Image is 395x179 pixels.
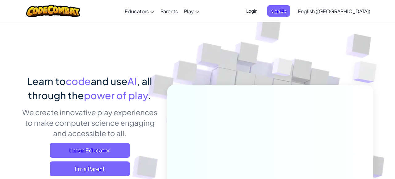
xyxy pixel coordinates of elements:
[295,3,373,19] a: English ([GEOGRAPHIC_DATA])
[84,89,148,101] span: power of play
[27,75,66,87] span: Learn to
[127,75,137,87] span: AI
[122,3,157,19] a: Educators
[26,5,80,17] img: CodeCombat logo
[260,46,305,92] img: Overlap cubes
[50,161,130,176] a: I'm a Parent
[340,46,394,98] img: Overlap cubes
[243,5,261,17] button: Login
[66,75,91,87] span: code
[50,143,130,158] a: I'm an Educator
[91,75,127,87] span: and use
[22,107,158,138] p: We create innovative play experiences to make computer science engaging and accessible to all.
[181,3,202,19] a: Play
[157,3,181,19] a: Parents
[184,8,194,14] span: Play
[148,89,151,101] span: .
[267,5,290,17] button: Sign Up
[125,8,149,14] span: Educators
[298,8,370,14] span: English ([GEOGRAPHIC_DATA])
